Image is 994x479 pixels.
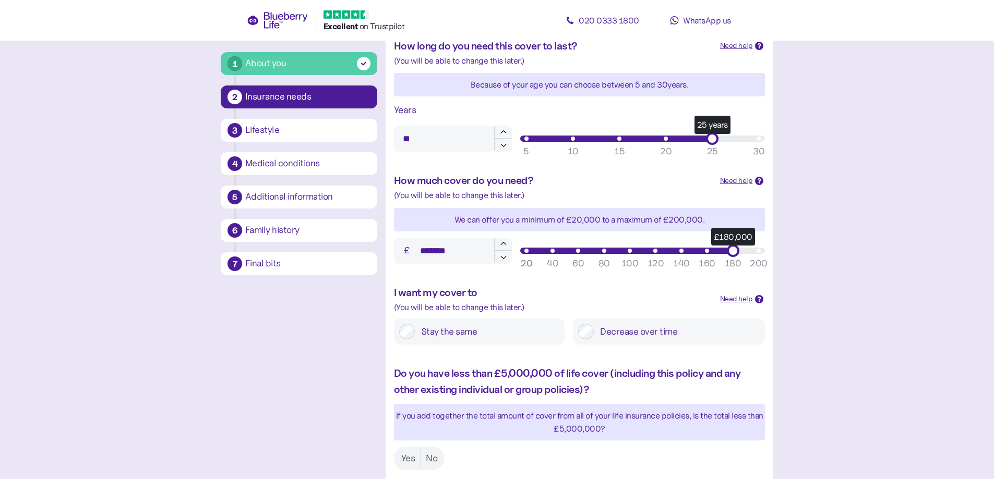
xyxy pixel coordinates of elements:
div: 25 [707,144,718,158]
button: 5Additional information [221,186,377,208]
div: 4 [227,156,242,171]
button: 3Lifestyle [221,119,377,142]
div: 7 [227,256,242,271]
div: 1 [227,56,242,71]
div: 140 [673,256,690,271]
div: Because of your age you can choose between 5 and 30 years. [394,78,765,91]
button: 2Insurance needs [221,85,377,108]
div: 3 [227,123,242,138]
div: Medical conditions [245,159,370,168]
span: Excellent ️ [324,21,360,31]
div: Lifestyle [245,126,370,135]
div: (You will be able to change this later.) [394,54,765,67]
div: If you add together the total amount of cover from all of your life insurance policies, is the to... [394,409,765,435]
div: Years [394,103,765,117]
div: 180 [725,256,741,271]
div: Additional information [245,192,370,202]
button: 4Medical conditions [221,152,377,175]
div: How long do you need this cover to last? [394,38,712,54]
div: 60 [572,256,584,271]
div: (You will be able to change this later.) [394,301,712,314]
div: 200 [750,256,768,271]
div: 5 [523,144,530,158]
div: I want my cover to [394,285,712,301]
button: 7Final bits [221,252,377,275]
span: on Trustpilot [360,21,405,31]
div: 30 [753,144,764,158]
div: (You will be able to change this later.) [394,189,765,202]
div: 40 [546,256,558,271]
div: 160 [699,256,715,271]
div: Final bits [245,259,370,268]
label: Decrease over time [594,324,760,339]
div: 20 [660,144,672,158]
div: 80 [598,256,610,271]
a: WhatsApp us [654,10,748,31]
span: 020 0333 1800 [579,15,639,26]
label: Stay the same [415,324,559,339]
div: 20 [521,256,532,271]
div: About you [245,56,286,70]
div: Need help [720,175,753,187]
div: 5 [227,190,242,204]
div: 10 [568,144,579,158]
div: 120 [648,256,664,271]
button: 6Family history [221,219,377,242]
div: How much cover do you need? [394,173,712,189]
span: WhatsApp us [683,15,731,26]
button: 1About you [221,52,377,75]
div: Need help [720,293,753,305]
div: 6 [227,223,242,238]
label: No [421,449,442,468]
div: We can offer you a minimum of £20,000 to a maximum of £ 200,000 . [394,213,765,226]
div: Need help [720,40,753,52]
div: 100 [621,256,639,271]
div: Family history [245,226,370,235]
a: 020 0333 1800 [556,10,650,31]
div: Do you have less than £5,000,000 of life cover (including this policy and any other existing indi... [394,365,765,398]
div: 2 [227,90,242,104]
div: 15 [614,144,625,158]
div: Insurance needs [245,92,370,102]
label: Yes [396,449,421,468]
